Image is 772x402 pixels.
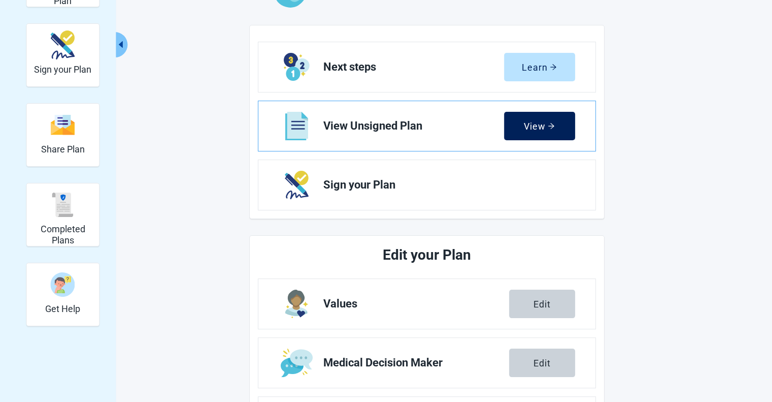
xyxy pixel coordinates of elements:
a: Next Sign your Plan section [258,160,595,210]
img: svg%3e [51,114,75,136]
div: Share Plan [26,103,99,167]
div: Learn [522,62,557,72]
span: Sign your Plan [323,179,567,191]
span: View Unsigned Plan [323,120,504,132]
a: Edit Values section [258,279,595,329]
a: View View Unsigned Plan section [258,101,595,151]
img: person-question-x68TBcxA.svg [51,272,75,297]
button: Edit [509,290,575,318]
img: make_plan_official-CpYJDfBD.svg [51,30,75,59]
h2: Get Help [45,303,80,315]
span: Medical Decision Maker [323,357,509,369]
span: Values [323,298,509,310]
div: View [524,121,555,131]
button: Collapse menu [115,32,128,57]
div: Edit [533,358,551,368]
a: Edit Medical Decision Maker section [258,338,595,388]
span: arrow-right [550,64,557,71]
div: Edit [533,299,551,309]
h2: Share Plan [41,144,85,155]
button: Viewarrow-right [504,112,575,140]
div: Sign your Plan [26,23,99,87]
div: Get Help [26,263,99,326]
div: Completed Plans [26,183,99,246]
button: Learnarrow-right [504,53,575,81]
span: Next steps [323,61,504,73]
span: caret-left [116,40,126,49]
h2: Completed Plans [30,224,95,245]
button: Edit [509,349,575,377]
h2: Sign your Plan [34,64,91,75]
span: arrow-right [548,122,555,130]
a: Learn Next steps section [258,42,595,92]
img: svg%3e [51,193,75,217]
h2: Edit your Plan [296,244,558,266]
